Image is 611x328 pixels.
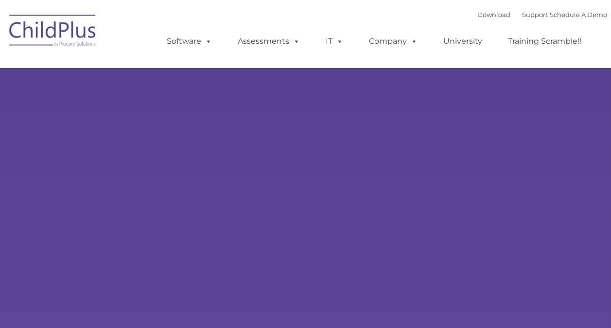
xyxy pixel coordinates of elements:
a: IT [316,32,353,51]
a: Support [522,11,548,18]
a: Schedule A Demo [550,11,607,18]
a: Software [157,32,222,51]
a: University [434,32,492,51]
a: Company [359,32,427,51]
a: Training Scramble!! [498,32,591,51]
font: | [477,11,607,18]
a: Assessments [228,32,310,51]
img: ChildPlus by Procare Solutions [4,8,102,56]
a: Download [477,11,510,18]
